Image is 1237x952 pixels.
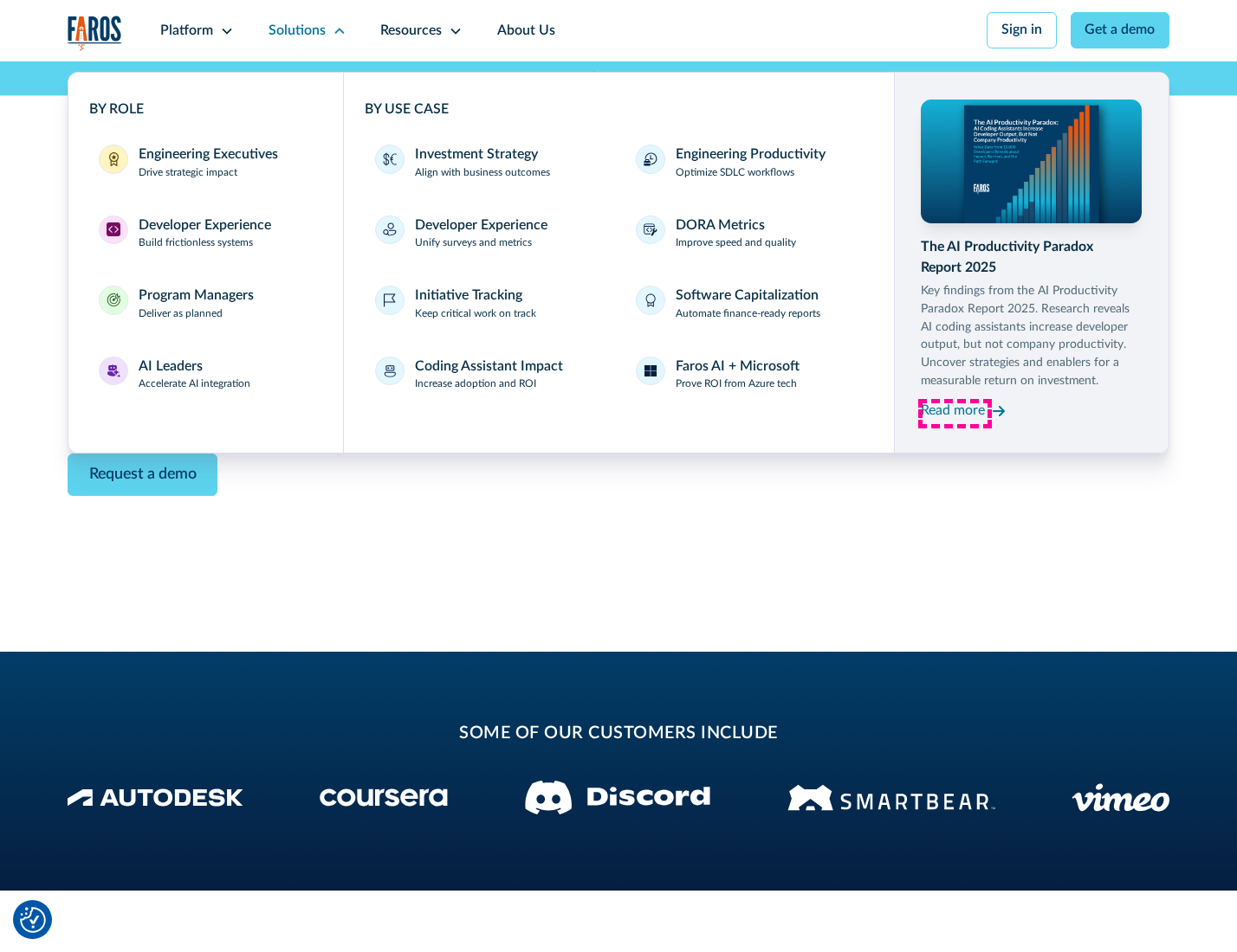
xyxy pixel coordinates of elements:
img: Autodesk Logo [68,788,243,807]
div: Developer Experience [415,215,547,236]
div: Initiative Tracking [415,286,522,306]
div: Read more [921,401,985,421]
img: Developer Experience [107,222,120,236]
img: Coursera Logo [320,788,448,807]
img: Engineering Executives [107,152,120,166]
a: Engineering ExecutivesEngineering ExecutivesDrive strategic impact [89,134,323,191]
a: Sign in [987,12,1057,48]
div: Faros AI + Microsoft [676,357,800,377]
div: Engineering Executives [139,145,278,165]
p: Automate finance-ready reports [676,306,820,322]
p: Accelerate AI integration [139,376,250,392]
a: Faros AI + MicrosoftProve ROI from Azure tech [625,346,872,403]
a: Get a demo [1071,12,1170,48]
p: Prove ROI from Azure tech [676,376,797,392]
a: Investment StrategyAlign with business outcomes [365,134,612,191]
div: Engineering Productivity [676,145,826,165]
p: Build frictionless systems [139,235,253,251]
img: Program Managers [107,293,120,307]
p: Key findings from the AI Productivity Paradox Report 2025. Research reveals AI coding assistants ... [921,282,1141,390]
div: Investment Strategy [415,145,538,165]
a: Engineering ProductivityOptimize SDLC workflows [625,134,872,191]
a: AI LeadersAI LeadersAccelerate AI integration [89,346,323,403]
div: Platform [160,21,213,42]
div: Solutions [269,21,326,42]
img: Smartbear Logo [787,782,995,814]
a: Initiative TrackingKeep critical work on track [365,275,612,332]
h2: some of our customers include [205,721,1032,747]
img: Discord logo [525,781,710,814]
div: BY ROLE [89,100,323,120]
button: Cookie Settings [20,907,46,933]
div: Developer Experience [139,215,271,236]
p: Keep critical work on track [415,306,536,322]
div: The AI Productivity Paradox Report 2025 [921,237,1141,279]
p: Deliver as planned [139,306,223,322]
p: Optimize SDLC workflows [676,165,794,181]
div: AI Leaders [139,357,203,377]
a: Developer ExperienceUnify surveys and metrics [365,205,612,262]
div: Coding Assistant Impact [415,357,563,377]
a: Software CapitalizationAutomate finance-ready reports [625,275,872,332]
img: Revisit consent button [20,907,46,933]
img: AI Leaders [107,364,120,378]
a: Coding Assistant ImpactIncrease adoption and ROI [365,346,612,403]
p: Align with business outcomes [415,165,550,181]
p: Unify surveys and metrics [415,235,532,251]
a: The AI Productivity Paradox Report 2025Key findings from the AI Productivity Paradox Report 2025.... [921,100,1141,424]
p: Improve speed and quality [676,235,796,251]
a: home [68,16,123,51]
div: BY USE CASE [365,100,873,120]
div: DORA Metrics [676,215,765,236]
nav: Solutions [68,61,1170,453]
a: Program ManagersProgram ManagersDeliver as planned [89,275,323,332]
a: DORA MetricsImprove speed and quality [625,205,872,262]
p: Drive strategic impact [139,165,237,181]
div: Program Managers [139,286,254,306]
a: Developer ExperienceDeveloper ExperienceBuild frictionless systems [89,205,323,262]
img: Vimeo logo [1072,783,1169,812]
p: Increase adoption and ROI [415,376,536,392]
div: Software Capitalization [676,286,819,306]
a: Contact Modal [68,453,218,496]
img: Logo of the analytics and reporting company Faros. [68,16,123,51]
div: Resources [380,21,442,42]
